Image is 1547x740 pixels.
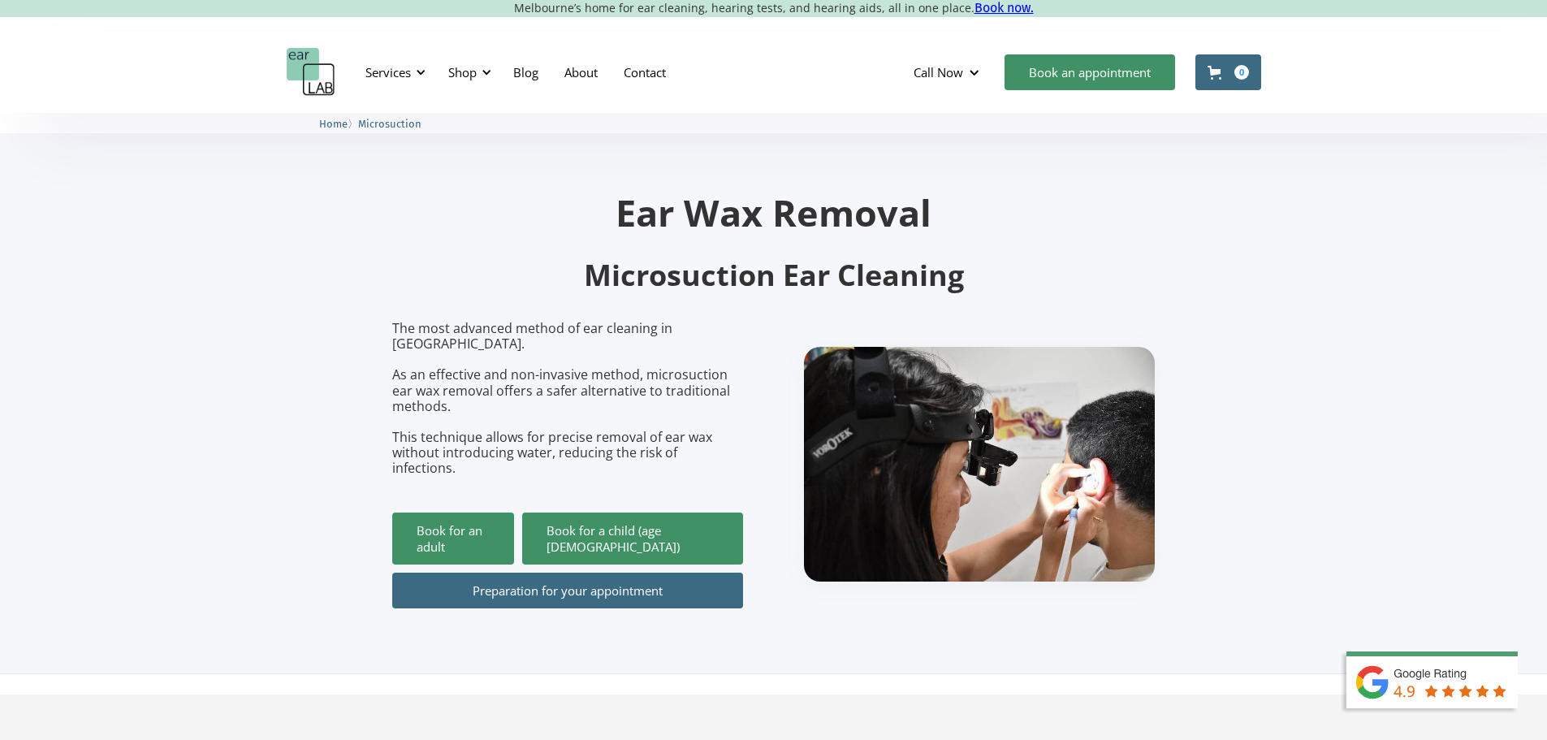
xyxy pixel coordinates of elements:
[522,513,743,565] a: Book for a child (age [DEMOGRAPHIC_DATA])
[804,347,1155,582] img: boy getting ear checked.
[439,48,496,97] div: Shop
[392,513,514,565] a: Book for an adult
[901,48,996,97] div: Call Now
[365,64,411,80] div: Services
[392,194,1156,231] h1: Ear Wax Removal
[319,115,358,132] li: 〉
[1234,65,1249,80] div: 0
[319,115,348,131] a: Home
[500,49,551,96] a: Blog
[1005,54,1175,90] a: Book an appointment
[448,64,477,80] div: Shop
[358,118,421,130] span: Microsuction
[392,321,743,477] p: The most advanced method of ear cleaning in [GEOGRAPHIC_DATA]. As an effective and non-invasive m...
[914,64,963,80] div: Call Now
[319,118,348,130] span: Home
[611,49,679,96] a: Contact
[392,257,1156,295] h2: Microsuction Ear Cleaning
[551,49,611,96] a: About
[287,48,335,97] a: home
[356,48,430,97] div: Services
[1195,54,1261,90] a: Open cart
[392,573,743,608] a: Preparation for your appointment
[358,115,421,131] a: Microsuction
